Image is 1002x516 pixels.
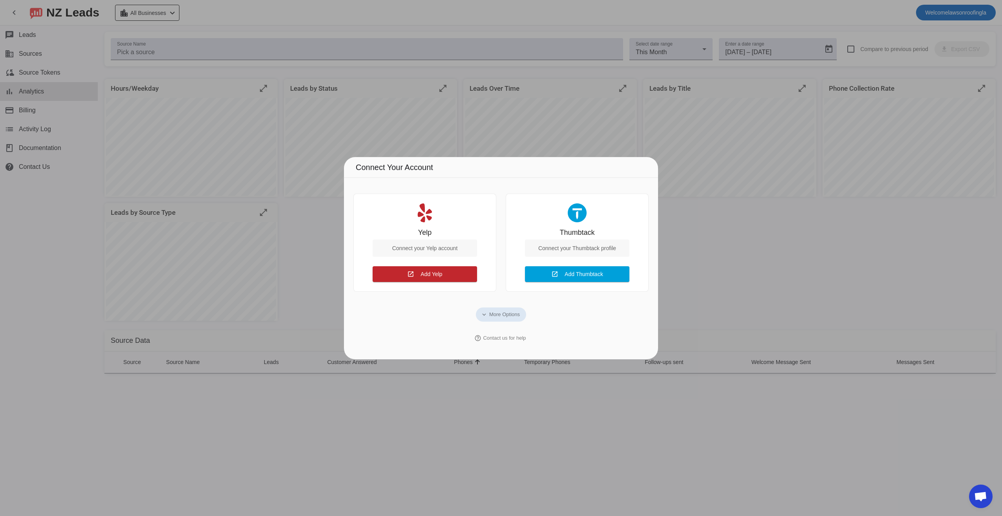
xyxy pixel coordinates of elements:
[560,229,594,236] div: Thumbtack
[969,485,993,508] div: Open chat
[373,240,477,257] div: Connect your Yelp account
[565,271,603,277] span: Add Thumbtack
[470,331,532,345] button: Contact us for help
[483,334,526,342] span: Contact us for help
[421,271,442,277] span: Add Yelp
[418,229,432,236] div: Yelp
[489,311,520,318] span: More Options
[476,307,526,322] button: More Options
[525,266,629,282] button: Add Thumbtack
[474,335,481,342] mat-icon: help_outline
[568,203,587,222] img: Thumbtack
[356,161,433,174] span: Connect Your Account
[481,311,488,318] mat-icon: expand_more
[415,203,434,222] img: Yelp
[407,271,414,278] mat-icon: open_in_new
[373,266,477,282] button: Add Yelp
[551,271,558,278] mat-icon: open_in_new
[525,240,629,257] div: Connect your Thumbtack profile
